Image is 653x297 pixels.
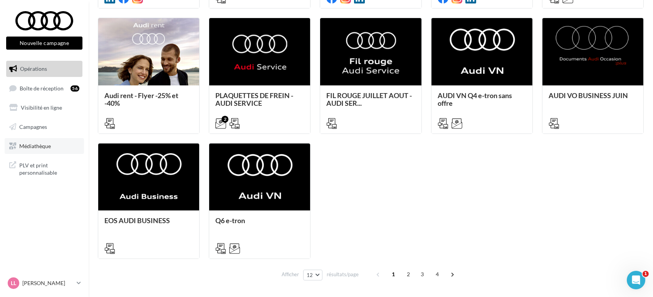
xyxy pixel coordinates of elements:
[549,91,628,100] span: AUDI VO BUSINESS JUIN
[431,268,443,280] span: 4
[643,271,649,277] span: 1
[416,268,428,280] span: 3
[282,271,299,278] span: Afficher
[19,142,51,149] span: Médiathèque
[215,216,245,225] span: Q6 e-tron
[326,91,412,107] span: FIL ROUGE JUILLET AOUT - AUDI SER...
[627,271,645,289] iframe: Intercom live chat
[11,279,16,287] span: LL
[5,61,84,77] a: Opérations
[19,160,79,177] span: PLV et print personnalisable
[104,216,170,225] span: EOS AUDI BUSINESS
[104,91,178,107] span: Audi rent - Flyer -25% et -40%
[5,138,84,154] a: Médiathèque
[20,85,64,91] span: Boîte de réception
[387,268,400,280] span: 1
[5,100,84,116] a: Visibilité en ligne
[215,91,293,107] span: PLAQUETTES DE FREIN - AUDI SERVICE
[402,268,415,280] span: 2
[71,85,79,92] div: 56
[6,276,82,290] a: LL [PERSON_NAME]
[5,157,84,180] a: PLV et print personnalisable
[5,80,84,97] a: Boîte de réception56
[6,37,82,50] button: Nouvelle campagne
[20,65,47,72] span: Opérations
[307,272,313,278] span: 12
[222,116,228,123] div: 2
[19,123,47,130] span: Campagnes
[21,104,62,111] span: Visibilité en ligne
[5,119,84,135] a: Campagnes
[438,91,512,107] span: AUDI VN Q4 e-tron sans offre
[327,271,359,278] span: résultats/page
[303,270,323,280] button: 12
[22,279,74,287] p: [PERSON_NAME]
